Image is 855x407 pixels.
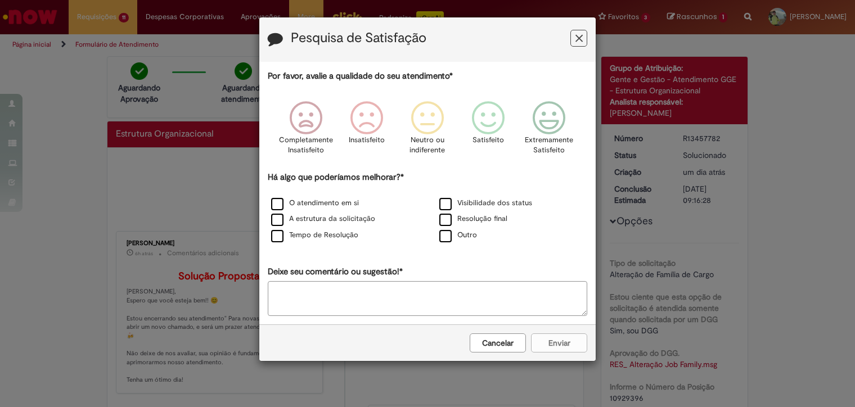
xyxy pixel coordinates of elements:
[439,214,507,224] label: Resolução final
[399,93,456,170] div: Neutro ou indiferente
[291,31,426,46] label: Pesquisa de Satisfação
[277,93,334,170] div: Completamente Insatisfeito
[472,135,504,146] p: Satisfeito
[407,135,448,156] p: Neutro ou indiferente
[271,214,375,224] label: A estrutura da solicitação
[439,230,477,241] label: Outro
[268,70,453,82] label: Por favor, avalie a qualidade do seu atendimento*
[271,230,358,241] label: Tempo de Resolução
[470,333,526,352] button: Cancelar
[349,135,385,146] p: Insatisfeito
[271,198,359,209] label: O atendimento em si
[268,171,587,244] div: Há algo que poderíamos melhorar?*
[279,135,333,156] p: Completamente Insatisfeito
[338,93,395,170] div: Insatisfeito
[460,93,517,170] div: Satisfeito
[520,93,578,170] div: Extremamente Satisfeito
[439,198,532,209] label: Visibilidade dos status
[525,135,573,156] p: Extremamente Satisfeito
[268,266,403,278] label: Deixe seu comentário ou sugestão!*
